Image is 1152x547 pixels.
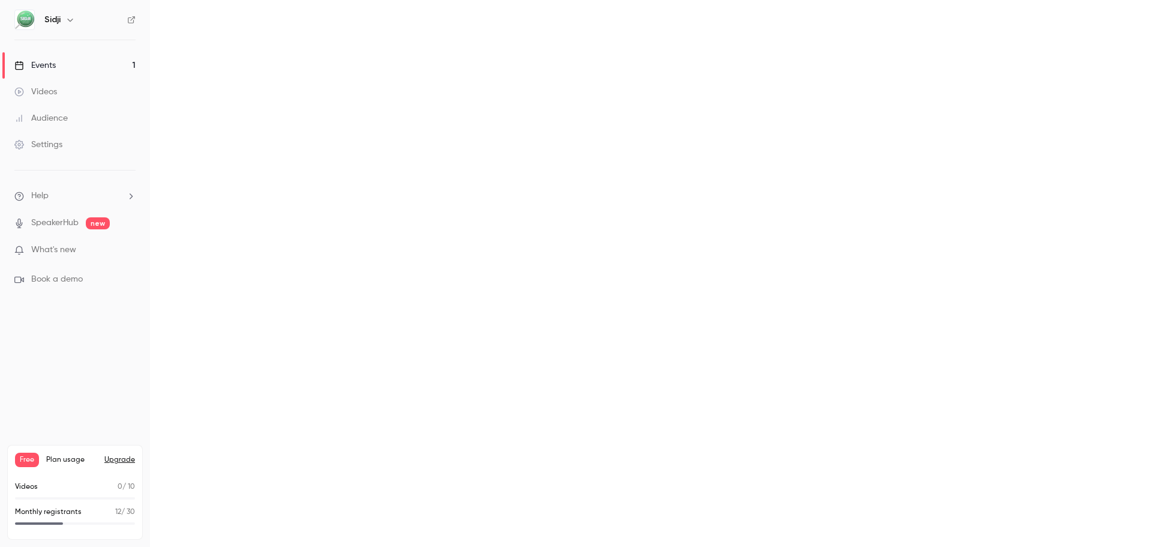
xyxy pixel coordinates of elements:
[44,14,61,26] h6: Sidji
[14,112,68,124] div: Audience
[86,217,110,229] span: new
[31,244,76,256] span: What's new
[14,59,56,71] div: Events
[15,453,39,467] span: Free
[46,455,97,465] span: Plan usage
[14,190,136,202] li: help-dropdown-opener
[31,273,83,286] span: Book a demo
[15,10,34,29] img: Sidji
[115,507,135,518] p: / 30
[31,190,49,202] span: Help
[31,217,79,229] a: SpeakerHub
[15,482,38,492] p: Videos
[118,483,122,491] span: 0
[14,86,57,98] div: Videos
[118,482,135,492] p: / 10
[104,455,135,465] button: Upgrade
[115,509,121,516] span: 12
[15,507,82,518] p: Monthly registrants
[14,139,62,151] div: Settings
